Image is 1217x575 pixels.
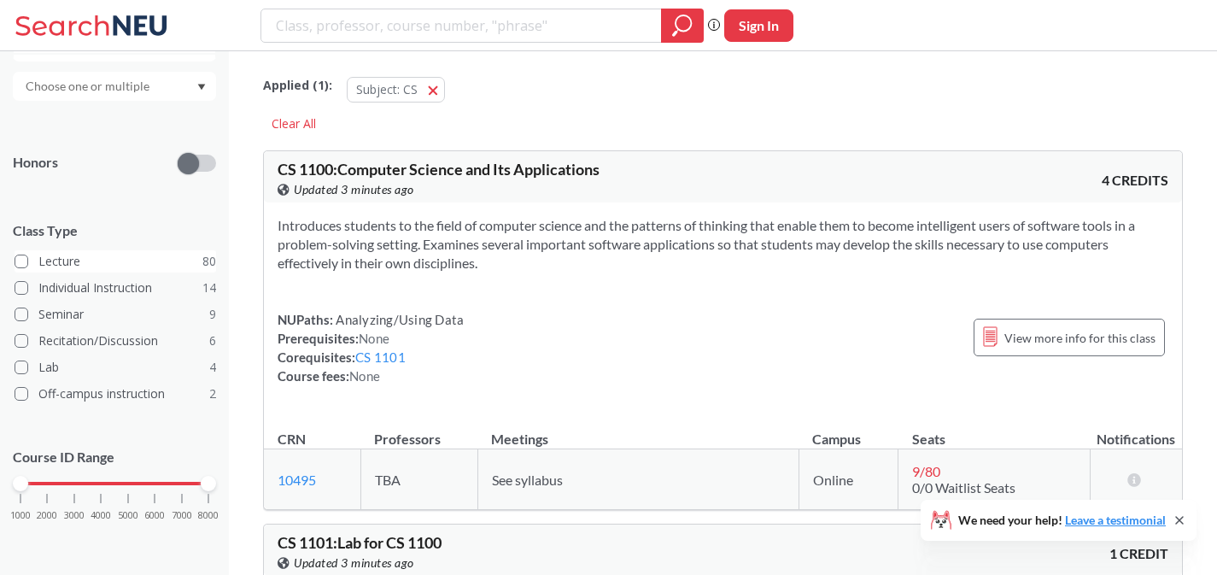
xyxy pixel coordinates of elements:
span: Updated 3 minutes ago [294,554,414,572]
input: Class, professor, course number, "phrase" [274,11,649,40]
span: None [349,368,380,384]
span: We need your help! [958,514,1166,526]
div: Dropdown arrow [13,72,216,101]
button: Subject: CS [347,77,445,103]
label: Seminar [15,303,216,326]
span: 0/0 Waitlist Seats [912,479,1015,496]
div: NUPaths: Prerequisites: Corequisites: Course fees: [278,310,464,385]
a: CS 1101 [355,349,406,365]
th: Professors [360,413,477,449]
label: Off-campus instruction [15,383,216,405]
span: 2000 [37,511,57,520]
span: 1000 [10,511,31,520]
span: Applied ( 1 ): [263,76,332,95]
span: 9 / 80 [912,463,940,479]
span: Updated 3 minutes ago [294,180,414,199]
th: Campus [799,413,898,449]
input: Choose one or multiple [17,76,161,97]
span: See syllabus [492,472,563,488]
span: Subject: CS [356,81,418,97]
span: ( 47 ) [52,62,73,76]
span: CS 1100 : Computer Science and Its Applications [278,160,600,179]
label: Individual Instruction [15,277,216,299]
span: CS 1101 : Lab for CS 1100 [278,533,442,552]
a: Leave a testimonial [1065,513,1166,527]
p: Course ID Range [13,448,216,467]
span: 8000 [198,511,219,520]
a: 10495 [278,472,316,488]
span: 14 [202,279,216,297]
button: Sign In [724,9,793,42]
th: Seats [898,413,1091,449]
span: 6 [209,332,216,350]
label: Lecture [15,250,216,273]
span: 5000 [118,511,138,520]
div: Clear All [263,111,325,137]
section: Introduces students to the field of computer science and the patterns of thinking that enable the... [278,216,1168,273]
svg: magnifying glass [672,14,693,38]
span: 6000 [144,511,165,520]
label: Lab [15,356,216,378]
div: CRN [278,430,306,449]
span: None [359,331,389,346]
span: 9 [209,305,216,324]
span: 3000 [64,511,85,520]
span: 4 CREDITS [1102,171,1168,190]
span: Analyzing/Using Data [333,312,464,327]
span: 1 CREDIT [1109,544,1168,563]
th: Notifications [1091,413,1183,449]
p: Honors [13,153,58,173]
span: 80 [202,252,216,271]
span: 7000 [172,511,192,520]
span: BIOL [22,60,52,79]
th: Meetings [477,413,799,449]
label: Recitation/Discussion [15,330,216,352]
span: Class Type [13,221,216,240]
svg: Dropdown arrow [197,84,206,91]
td: Online [799,449,898,510]
td: TBA [360,449,477,510]
div: magnifying glass [661,9,704,43]
span: 4 [209,358,216,377]
span: 2 [209,384,216,403]
span: 4000 [91,511,111,520]
span: View more info for this class [1004,327,1156,349]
